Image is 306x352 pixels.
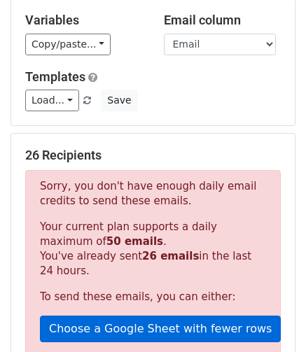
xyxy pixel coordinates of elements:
[142,250,199,262] strong: 26 emails
[40,290,266,304] p: To send these emails, you can either:
[40,179,266,209] p: Sorry, you don't have enough daily email credits to send these emails.
[25,13,143,28] h5: Variables
[25,90,79,111] a: Load...
[164,13,281,28] h5: Email column
[40,220,266,279] p: Your current plan supports a daily maximum of . You've already sent in the last 24 hours.
[101,90,137,111] button: Save
[40,316,281,342] a: Choose a Google Sheet with fewer rows
[25,148,281,163] h5: 26 Recipients
[25,69,85,84] a: Templates
[25,34,111,55] a: Copy/paste...
[236,285,306,352] iframe: Chat Widget
[106,235,163,248] strong: 50 emails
